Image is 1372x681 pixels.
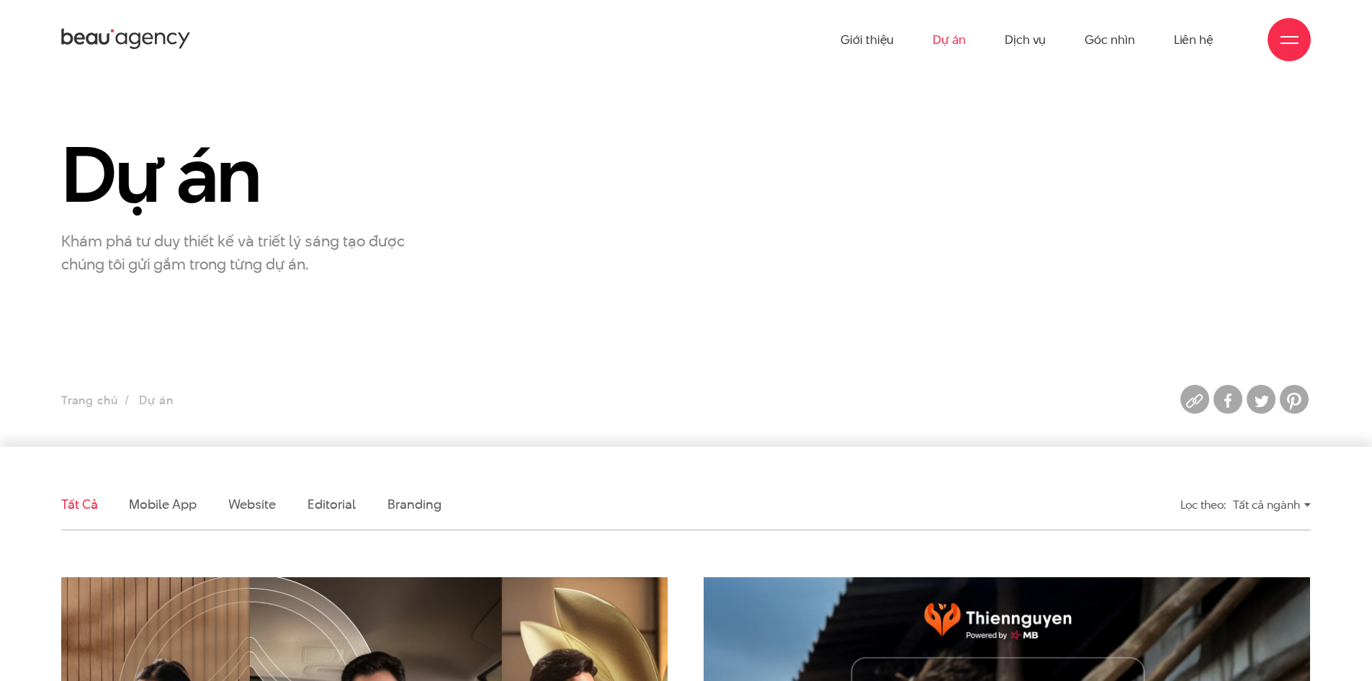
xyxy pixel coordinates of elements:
[228,495,276,513] a: Website
[1233,492,1311,517] div: Tất cả ngành
[308,495,356,513] a: Editorial
[387,495,441,513] a: Branding
[61,229,421,275] p: Khám phá tư duy thiết kế và triết lý sáng tạo được chúng tôi gửi gắm trong từng dự án.
[61,495,97,513] a: Tất cả
[1180,492,1226,517] div: Lọc theo:
[61,133,454,216] h1: Dự án
[129,495,196,513] a: Mobile app
[61,392,117,409] a: Trang chủ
